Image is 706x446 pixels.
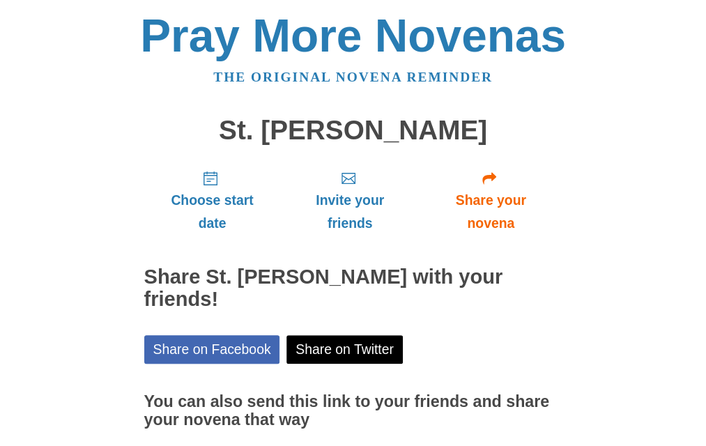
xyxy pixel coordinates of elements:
h3: You can also send this link to your friends and share your novena that way [144,393,562,429]
h1: St. [PERSON_NAME] [144,116,562,146]
a: Share your novena [420,159,562,242]
a: Share on Facebook [144,335,280,364]
span: Share your novena [433,189,548,235]
a: The original novena reminder [213,70,493,84]
a: Share on Twitter [286,335,403,364]
span: Choose start date [158,189,267,235]
a: Invite your friends [280,159,419,242]
a: Pray More Novenas [140,10,566,61]
span: Invite your friends [294,189,405,235]
h2: Share St. [PERSON_NAME] with your friends! [144,266,562,311]
a: Choose start date [144,159,281,242]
